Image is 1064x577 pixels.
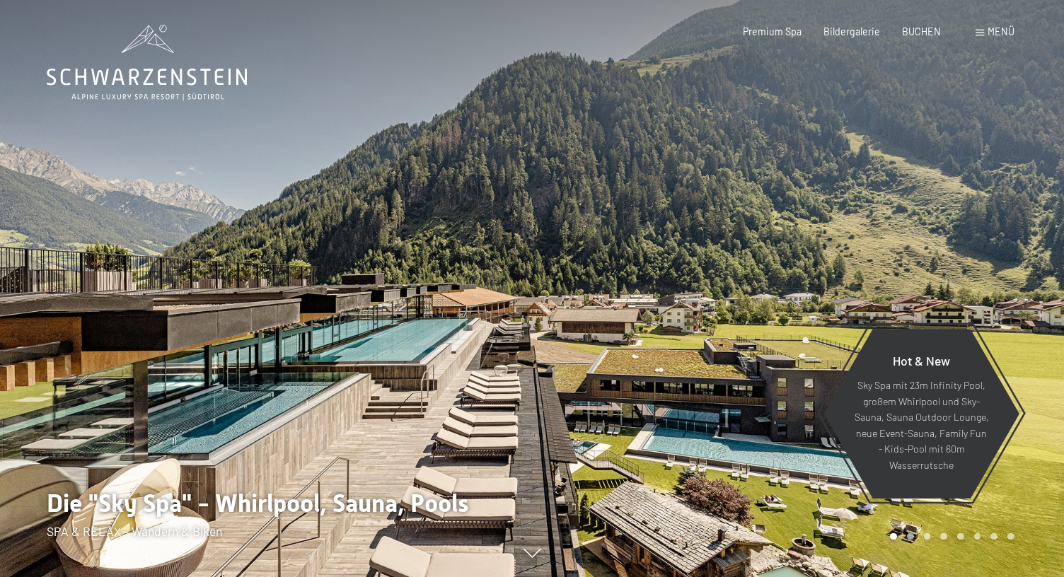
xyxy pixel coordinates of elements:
[990,533,998,540] div: Carousel Page 7
[743,25,802,37] a: Premium Spa
[902,25,941,37] a: BUCHEN
[988,25,1014,37] span: Menü
[854,378,989,474] p: Sky Spa mit 23m Infinity Pool, großem Whirlpool und Sky-Sauna, Sauna Outdoor Lounge, neue Event-S...
[974,533,981,540] div: Carousel Page 6
[940,533,947,540] div: Carousel Page 4
[907,533,914,540] div: Carousel Page 2
[823,328,1020,499] a: Hot & New Sky Spa mit 23m Infinity Pool, großem Whirlpool und Sky-Sauna, Sauna Outdoor Lounge, ne...
[1007,533,1014,540] div: Carousel Page 8
[924,533,931,540] div: Carousel Page 3
[823,25,880,37] a: Bildergalerie
[957,533,964,540] div: Carousel Page 5
[890,533,897,540] div: Carousel Page 1 (Current Slide)
[885,533,1014,540] div: Carousel Pagination
[893,353,950,368] span: Hot & New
